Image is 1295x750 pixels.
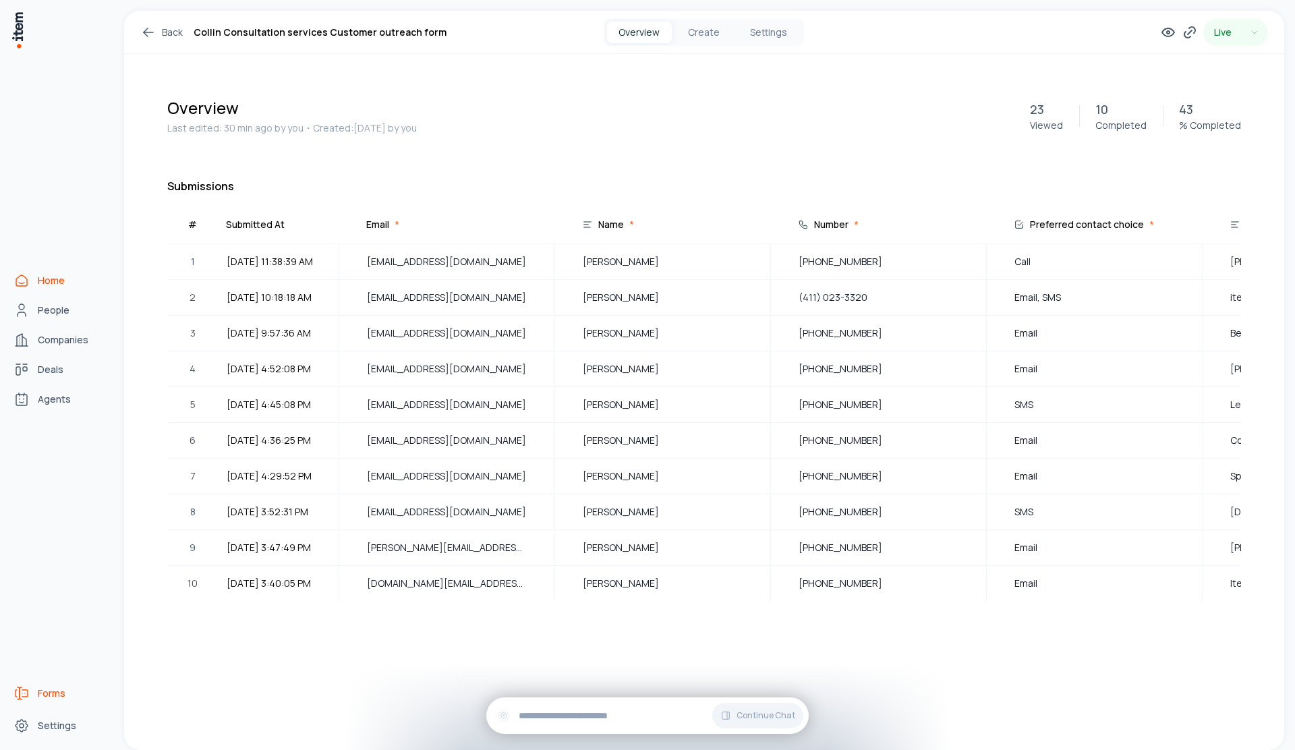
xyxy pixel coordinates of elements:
[583,540,743,555] span: [PERSON_NAME]
[583,290,743,305] span: [PERSON_NAME]
[583,433,743,448] span: [PERSON_NAME]
[367,397,527,412] span: [EMAIL_ADDRESS][DOMAIN_NAME]
[191,254,195,269] span: 1
[814,218,848,231] div: Number
[38,687,65,700] span: Forms
[38,274,65,287] span: Home
[367,326,527,341] span: [EMAIL_ADDRESS][DOMAIN_NAME]
[583,469,743,484] span: [PERSON_NAME]
[367,290,527,305] span: [EMAIL_ADDRESS][DOMAIN_NAME]
[227,504,330,519] span: [DATE] 3:52:31 PM
[1014,326,1174,341] span: Email
[583,576,743,591] span: [PERSON_NAME]
[367,469,527,484] span: [EMAIL_ADDRESS][DOMAIN_NAME]
[367,362,527,376] span: [EMAIL_ADDRESS][DOMAIN_NAME]
[1014,540,1174,555] span: Email
[367,576,527,591] span: [DOMAIN_NAME][EMAIL_ADDRESS][DOMAIN_NAME]
[598,218,624,231] div: Name
[799,469,958,484] span: [PHONE_NUMBER]
[190,504,196,519] span: 8
[1014,504,1174,519] span: SMS
[799,362,958,376] span: [PHONE_NUMBER]
[227,540,330,555] span: [DATE] 3:47:49 PM
[227,576,330,591] span: [DATE] 3:40:05 PM
[1095,100,1108,119] p: 10
[1095,119,1147,132] p: Completed
[1014,469,1174,484] span: Email
[799,504,958,519] span: [PHONE_NUMBER]
[8,356,111,383] a: Deals
[38,363,63,376] span: Deals
[227,326,330,341] span: [DATE] 9:57:36 AM
[583,362,743,376] span: [PERSON_NAME]
[1179,119,1241,132] p: % Completed
[367,504,527,519] span: [EMAIL_ADDRESS][DOMAIN_NAME]
[367,540,527,555] span: [PERSON_NAME][EMAIL_ADDRESS][DOMAIN_NAME]
[190,362,196,376] span: 4
[227,362,330,376] span: [DATE] 4:52:08 PM
[1014,290,1174,305] span: Email, SMS
[737,710,795,721] span: Continue Chat
[367,254,527,269] span: [EMAIL_ADDRESS][DOMAIN_NAME]
[1179,100,1193,119] p: 43
[799,326,958,341] span: [PHONE_NUMBER]
[8,386,111,413] a: Agents
[607,22,672,43] button: Overview
[190,540,196,555] span: 9
[227,254,330,269] span: [DATE] 11:38:39 AM
[190,433,196,448] span: 6
[8,297,111,324] a: People
[188,218,197,231] div: #
[1014,362,1174,376] span: Email
[583,326,743,341] span: [PERSON_NAME]
[226,211,285,238] div: Submitted At
[38,304,69,317] span: People
[227,290,330,305] span: [DATE] 10:18:18 AM
[799,433,958,448] span: [PHONE_NUMBER]
[799,397,958,412] span: [PHONE_NUMBER]
[583,397,743,412] span: [PERSON_NAME]
[366,218,389,231] div: Email
[1030,100,1044,119] p: 23
[737,22,801,43] button: Settings
[190,397,196,412] span: 5
[1030,119,1063,132] p: Viewed
[8,680,111,707] a: Forms
[1014,254,1174,269] span: Call
[1014,397,1174,412] span: SMS
[8,326,111,353] a: Companies
[188,576,198,591] span: 10
[1030,218,1144,231] div: Preferred contact choice
[8,267,111,294] a: Home
[8,712,111,739] a: Settings
[583,504,743,519] span: [PERSON_NAME]
[38,393,71,406] span: Agents
[227,433,330,448] span: [DATE] 4:36:25 PM
[167,121,1014,135] p: Last edited: 30 min ago by you ・Created: [DATE] by you
[672,22,737,43] button: Create
[1014,576,1174,591] span: Email
[367,433,527,448] span: [EMAIL_ADDRESS][DOMAIN_NAME]
[227,469,330,484] span: [DATE] 4:29:52 PM
[486,697,809,734] div: Continue Chat
[799,254,958,269] span: [PHONE_NUMBER]
[38,333,88,347] span: Companies
[799,576,958,591] span: [PHONE_NUMBER]
[190,290,196,305] span: 2
[799,290,958,305] span: (411) 023-3320
[712,703,803,728] button: Continue Chat
[190,326,196,341] span: 3
[799,540,958,555] span: [PHONE_NUMBER]
[140,24,183,40] a: Back
[583,254,743,269] span: [PERSON_NAME]
[11,11,24,49] img: Item Brain Logo
[1014,433,1174,448] span: Email
[190,469,196,484] span: 7
[194,24,447,40] h1: Collin Consultation services Customer outreach form
[38,719,76,732] span: Settings
[167,97,1014,119] h1: Overview
[227,397,330,412] span: [DATE] 4:45:08 PM
[167,178,1241,194] h4: Submissions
